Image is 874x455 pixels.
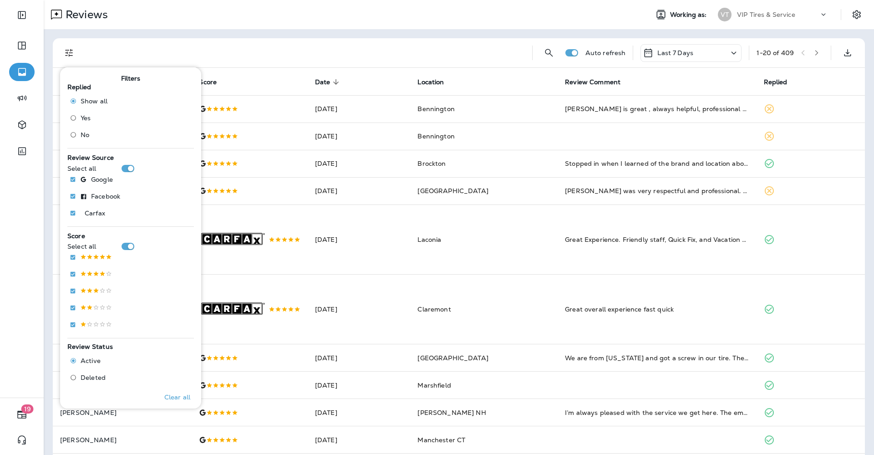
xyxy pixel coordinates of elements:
[417,105,454,113] span: Bennington
[308,372,411,399] td: [DATE]
[417,305,451,313] span: Claremont
[308,399,411,426] td: [DATE]
[85,210,105,217] p: Carfax
[670,11,709,19] span: Working as:
[565,78,632,86] span: Review Comment
[764,78,788,86] span: Replied
[565,353,749,363] div: We are from Massachusetts and got a screw in our tire. They were amazing! A brand new tire in 1/2...
[757,49,794,56] div: 1 - 20 of 409
[67,243,96,250] p: Select all
[849,6,865,23] button: Settings
[91,193,120,200] p: Facebook
[417,132,454,140] span: Bennington
[764,78,799,86] span: Replied
[565,186,749,195] div: Nino was very respectful and professional. Shop was very clean and got my tires rotated for a rea...
[67,153,114,162] span: Review Source
[199,78,229,86] span: Score
[315,78,342,86] span: Date
[308,274,411,344] td: [DATE]
[417,235,441,244] span: Laconia
[417,409,486,417] span: [PERSON_NAME] NH
[417,381,451,389] span: Marshfield
[417,187,488,195] span: [GEOGRAPHIC_DATA]
[308,95,411,123] td: [DATE]
[21,404,34,414] span: 19
[91,176,113,183] p: Google
[565,78,620,86] span: Review Comment
[417,354,488,362] span: [GEOGRAPHIC_DATA]
[417,436,465,444] span: Manchester CT
[67,343,113,351] span: Review Status
[60,62,201,409] div: Filters
[417,78,456,86] span: Location
[565,159,749,168] div: Stopped in when I learned of the brand and location about a month ago. Came in today for my first...
[60,409,184,416] p: [PERSON_NAME]
[67,232,85,240] span: Score
[9,6,35,24] button: Expand Sidebar
[838,44,857,62] button: Export as CSV
[585,49,626,56] p: Auto refresh
[308,204,411,274] td: [DATE]
[121,75,141,82] span: Filters
[565,104,749,113] div: Dylan is great , always helpful, professional and polite
[81,374,106,381] span: Deleted
[417,78,444,86] span: Location
[60,436,184,444] p: [PERSON_NAME]
[67,165,96,172] p: Select all
[81,357,101,364] span: Active
[62,8,108,21] p: Reviews
[315,78,330,86] span: Date
[81,114,91,122] span: Yes
[60,44,78,62] button: Filters
[417,159,446,168] span: Brockton
[540,44,558,62] button: Search Reviews
[81,97,107,105] span: Show all
[67,83,91,91] span: Replied
[718,8,732,21] div: VT
[161,386,194,409] button: Clear all
[308,344,411,372] td: [DATE]
[308,123,411,150] td: [DATE]
[9,405,35,424] button: 19
[199,78,217,86] span: Score
[737,11,795,18] p: VIP Tires & Service
[565,235,749,244] div: Great Experience. Friendly staff, Quick Fix, and Vacation saved! I use another VIP location at ho...
[565,408,749,417] div: I’m always pleased with the service we get here. The employees are always pleasant and nice.
[81,131,89,138] span: No
[164,394,190,401] p: Clear all
[308,177,411,204] td: [DATE]
[308,426,411,454] td: [DATE]
[565,305,749,314] div: Great overall experience fast quick
[308,150,411,177] td: [DATE]
[657,49,693,56] p: Last 7 Days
